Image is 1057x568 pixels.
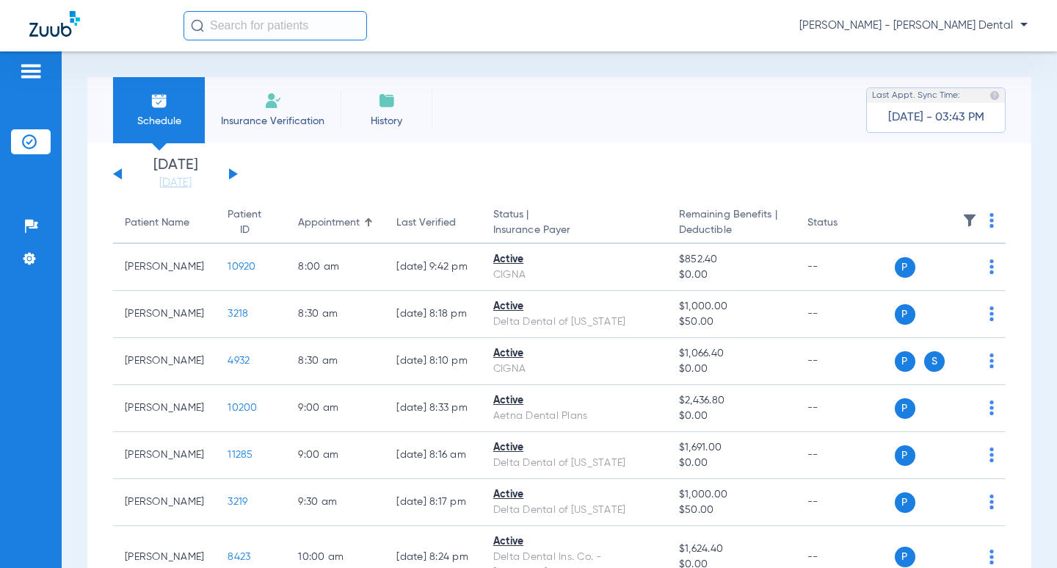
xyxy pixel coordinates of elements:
[989,400,994,415] img: group-dot-blue.svg
[298,215,373,231] div: Appointment
[679,252,784,267] span: $852.40
[264,92,282,109] img: Manual Insurance Verification
[113,385,216,432] td: [PERSON_NAME]
[796,432,895,479] td: --
[796,479,895,526] td: --
[796,385,895,432] td: --
[493,409,655,424] div: Aetna Dental Plans
[888,110,984,125] span: [DATE] - 03:43 PM
[989,306,994,321] img: group-dot-blue.svg
[124,114,194,129] span: Schedule
[895,351,915,372] span: P
[378,92,396,109] img: History
[352,114,421,129] span: History
[895,398,915,419] span: P
[125,215,204,231] div: Patient Name
[679,314,784,330] span: $50.00
[125,215,189,231] div: Patient Name
[184,11,367,40] input: Search for patients
[493,299,655,314] div: Active
[989,213,994,228] img: group-dot-blue.svg
[286,244,385,291] td: 8:00 AM
[286,385,385,432] td: 9:00 AM
[385,385,482,432] td: [DATE] 8:33 PM
[493,534,655,550] div: Active
[679,487,784,503] span: $1,000.00
[19,62,43,80] img: hamburger-icon
[113,244,216,291] td: [PERSON_NAME]
[679,542,784,557] span: $1,624.40
[396,215,470,231] div: Last Verified
[796,203,895,244] th: Status
[989,353,994,368] img: group-dot-blue.svg
[216,114,330,129] span: Insurance Verification
[493,346,655,362] div: Active
[895,257,915,278] span: P
[493,223,655,238] span: Insurance Payer
[667,203,796,244] th: Remaining Benefits |
[131,158,219,190] li: [DATE]
[493,456,655,471] div: Delta Dental of [US_STATE]
[286,432,385,479] td: 9:00 AM
[113,338,216,385] td: [PERSON_NAME]
[796,291,895,338] td: --
[385,291,482,338] td: [DATE] 8:18 PM
[895,304,915,325] span: P
[895,547,915,567] span: P
[872,88,960,103] span: Last Appt. Sync Time:
[191,19,204,32] img: Search Icon
[679,456,784,471] span: $0.00
[796,338,895,385] td: --
[131,176,219,190] a: [DATE]
[113,479,216,526] td: [PERSON_NAME]
[228,262,255,272] span: 10920
[493,393,655,409] div: Active
[493,503,655,518] div: Delta Dental of [US_STATE]
[113,291,216,338] td: [PERSON_NAME]
[385,338,482,385] td: [DATE] 8:10 PM
[228,450,253,460] span: 11285
[493,362,655,377] div: CIGNA
[396,215,456,231] div: Last Verified
[228,207,275,238] div: Patient ID
[924,351,945,372] span: S
[113,432,216,479] td: [PERSON_NAME]
[286,291,385,338] td: 8:30 AM
[989,259,994,274] img: group-dot-blue.svg
[895,492,915,513] span: P
[150,92,168,109] img: Schedule
[679,299,784,314] span: $1,000.00
[385,479,482,526] td: [DATE] 8:17 PM
[385,432,482,479] td: [DATE] 8:16 AM
[228,403,257,413] span: 10200
[228,309,248,319] span: 3218
[29,11,80,37] img: Zuub Logo
[493,252,655,267] div: Active
[286,479,385,526] td: 9:30 AM
[679,267,784,283] span: $0.00
[228,552,250,562] span: 8423
[799,18,1028,33] span: [PERSON_NAME] - [PERSON_NAME] Dental
[286,338,385,385] td: 8:30 AM
[228,497,247,507] span: 3219
[796,244,895,291] td: --
[989,495,994,509] img: group-dot-blue.svg
[493,267,655,283] div: CIGNA
[298,215,360,231] div: Appointment
[895,445,915,466] span: P
[989,447,994,462] img: group-dot-blue.svg
[493,314,655,330] div: Delta Dental of [US_STATE]
[493,440,655,456] div: Active
[385,244,482,291] td: [DATE] 9:42 PM
[679,393,784,409] span: $2,436.80
[482,203,667,244] th: Status |
[228,207,261,238] div: Patient ID
[679,346,784,362] span: $1,066.40
[679,223,784,238] span: Deductible
[962,213,977,228] img: filter.svg
[984,497,1057,568] iframe: Chat Widget
[989,90,1000,101] img: last sync help info
[493,487,655,503] div: Active
[228,356,250,366] span: 4932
